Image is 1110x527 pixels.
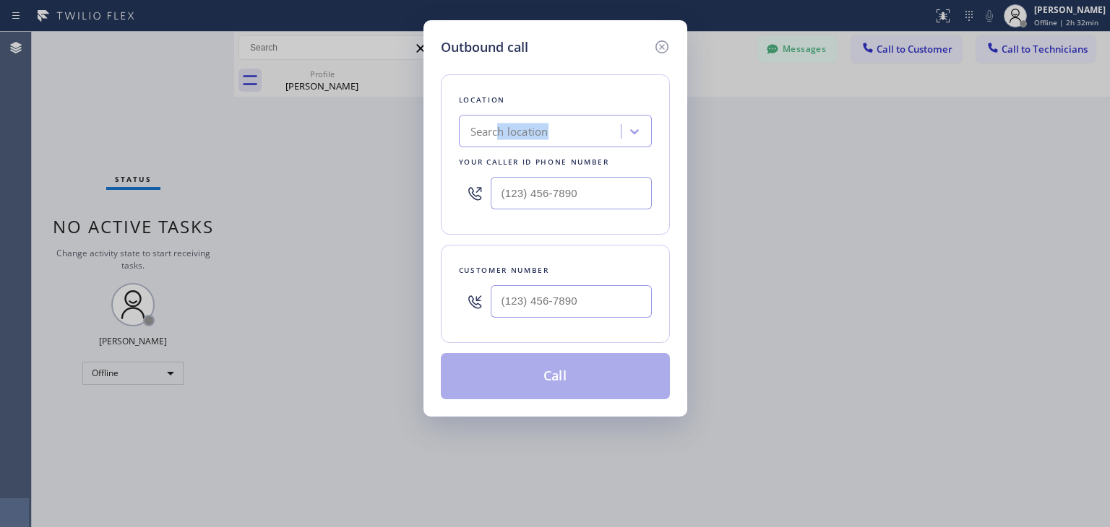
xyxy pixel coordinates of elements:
[459,92,652,108] div: Location
[491,177,652,209] input: (123) 456-7890
[459,263,652,278] div: Customer number
[441,353,670,399] button: Call
[459,154,652,170] div: Your caller id phone number
[470,123,548,140] div: Search location
[441,38,528,57] h5: Outbound call
[491,285,652,318] input: (123) 456-7890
